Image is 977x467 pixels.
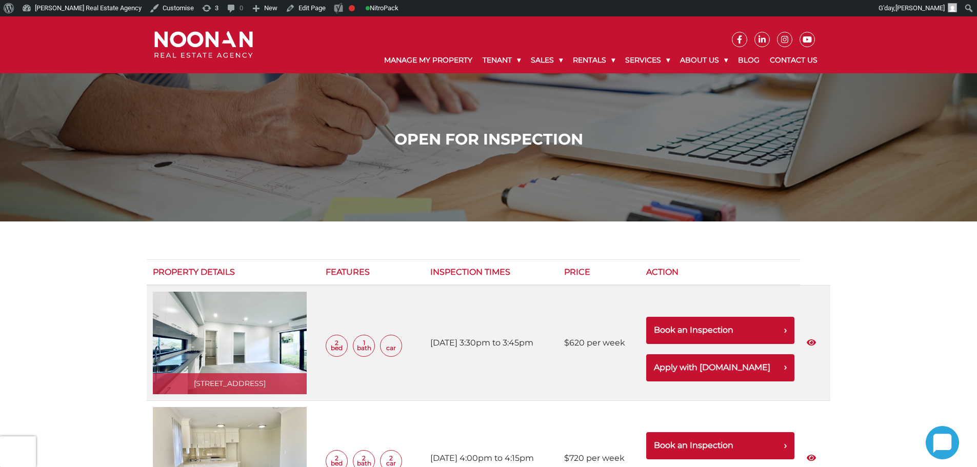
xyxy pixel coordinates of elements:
a: Blog [733,47,765,73]
p: [DATE] 3:30pm to 3:45pm [430,335,552,351]
a: Sales [526,47,568,73]
span: Car [380,335,402,357]
span: [PERSON_NAME] [895,4,945,12]
button: Book an Inspection [646,432,794,459]
th: Inspection Times [424,260,558,286]
th: Property Details [147,260,320,286]
svg: View More [807,338,816,347]
a: View More [807,338,816,348]
a: Services [620,47,675,73]
span: 2 Bed [326,335,348,357]
th: Action [640,260,801,286]
a: About Us [675,47,733,73]
img: Noonan Real Estate Agency [154,31,253,58]
button: Apply with [DOMAIN_NAME] [646,354,794,381]
a: Tenant [477,47,526,73]
div: Focus keyphrase not set [349,5,355,11]
a: View More [807,453,816,463]
p: [DATE] 4:00pm to 4:15pm [430,451,552,466]
a: Manage My Property [379,47,477,73]
a: Rentals [568,47,620,73]
button: Book an Inspection [646,317,794,344]
th: Price [558,260,640,286]
th: Features [320,260,424,286]
a: Contact Us [765,47,823,73]
h1: Open for Inspection [157,130,820,149]
td: $620 per week [558,285,640,401]
svg: View More [807,454,816,462]
span: 1 Bath [353,335,375,357]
